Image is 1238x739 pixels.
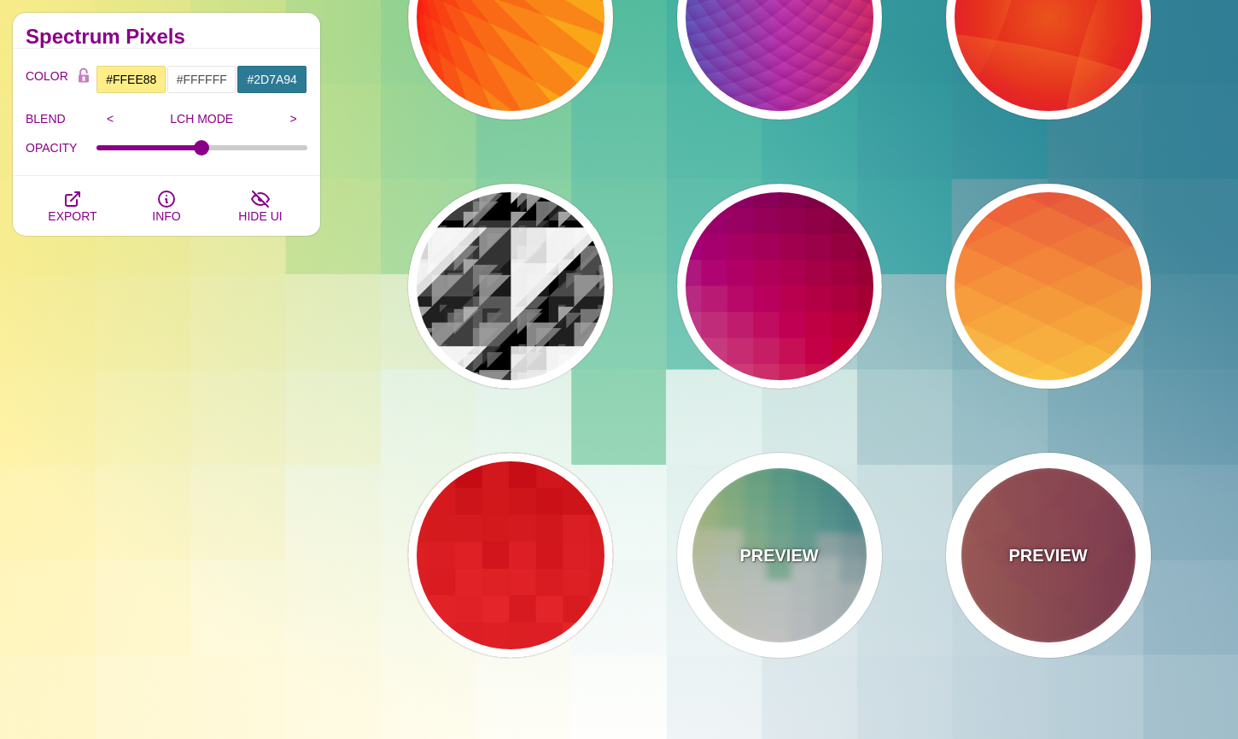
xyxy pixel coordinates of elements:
[946,453,1151,658] button: PREVIEWwarm-unsaturated-red-gradient made with overlapping quilt droop
[26,65,71,94] label: COLOR
[213,176,307,236] button: HIDE UI
[26,30,307,44] h2: Spectrum Pixels
[1008,543,1087,568] p: PREVIEW
[152,209,180,223] span: INFO
[125,112,280,126] p: LCH MODE
[26,176,120,236] button: EXPORT
[48,209,96,223] span: EXPORT
[677,184,882,389] button: red and pink gradient with tints and shades
[26,108,96,130] label: BLEND
[408,184,613,389] button: black and white overlapping triangles in grid
[120,176,213,236] button: INFO
[946,184,1151,389] button: overlapping angled stripes forming warm-color diamond grid gradient
[71,65,96,89] button: Color Lock
[26,137,96,159] label: OPACITY
[408,453,613,658] button: randomized red square grid with slight gradient
[677,453,882,658] button: PREVIEWpixel grid from yellow green to blue with white bottom
[739,543,818,568] p: PREVIEW
[279,106,307,132] input: >
[238,209,282,223] span: HIDE UI
[96,106,125,132] input: <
